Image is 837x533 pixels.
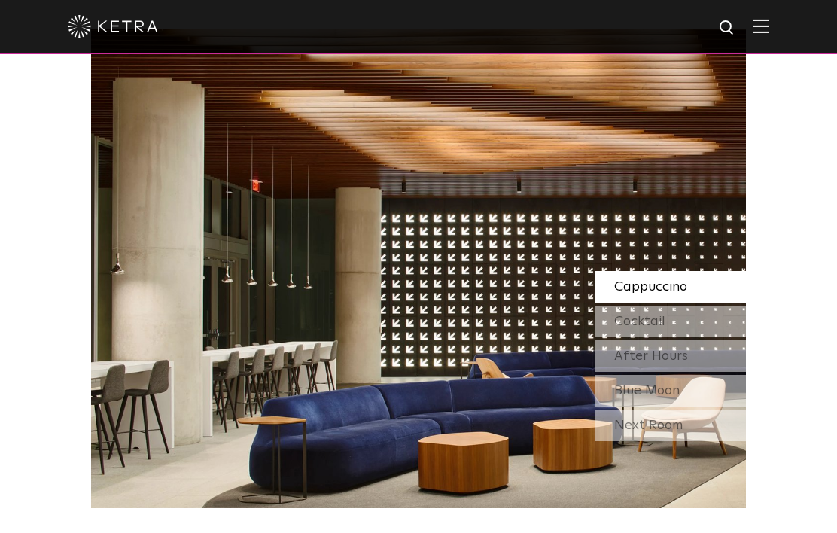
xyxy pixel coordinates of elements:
[718,19,737,38] img: search icon
[614,349,688,363] span: After Hours
[595,410,746,441] div: Next Room
[614,384,680,397] span: Blue Moon
[614,280,687,294] span: Cappuccino
[614,315,665,328] span: Cocktail
[91,29,746,508] img: SS_SXSW_Desktop_Cool
[753,19,769,33] img: Hamburger%20Nav.svg
[68,15,158,38] img: ketra-logo-2019-white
